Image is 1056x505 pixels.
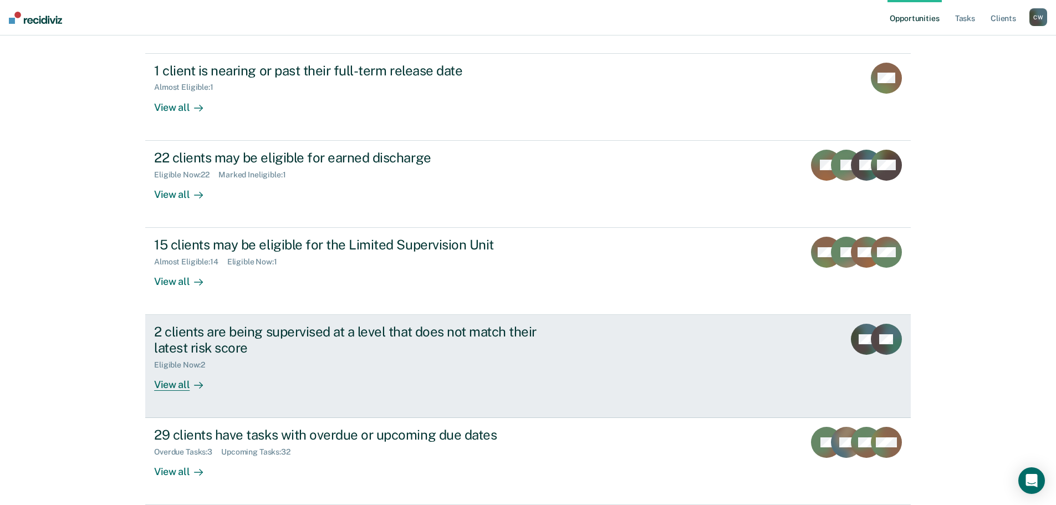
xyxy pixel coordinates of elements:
div: View all [154,92,216,114]
a: 22 clients may be eligible for earned dischargeEligible Now:22Marked Ineligible:1View all [145,141,911,228]
div: View all [154,179,216,201]
div: 2 clients are being supervised at a level that does not match their latest risk score [154,324,543,356]
a: 29 clients have tasks with overdue or upcoming due datesOverdue Tasks:3Upcoming Tasks:32View all [145,418,911,505]
div: Eligible Now : 22 [154,170,218,180]
div: View all [154,267,216,288]
div: Upcoming Tasks : 32 [221,447,299,457]
div: Almost Eligible : 14 [154,257,227,267]
a: 2 clients are being supervised at a level that does not match their latest risk scoreEligible Now... [145,315,911,418]
div: Almost Eligible : 1 [154,83,222,92]
div: C W [1029,8,1047,26]
div: Eligible Now : 2 [154,360,214,370]
div: 1 client is nearing or past their full-term release date [154,63,543,79]
a: 15 clients may be eligible for the Limited Supervision UnitAlmost Eligible:14Eligible Now:1View all [145,228,911,315]
div: 29 clients have tasks with overdue or upcoming due dates [154,427,543,443]
div: Open Intercom Messenger [1018,467,1045,494]
a: 1 client is nearing or past their full-term release dateAlmost Eligible:1View all [145,53,911,141]
div: Eligible Now : 1 [227,257,286,267]
div: 15 clients may be eligible for the Limited Supervision Unit [154,237,543,253]
img: Recidiviz [9,12,62,24]
div: 22 clients may be eligible for earned discharge [154,150,543,166]
div: View all [154,370,216,391]
button: CW [1029,8,1047,26]
div: Marked Ineligible : 1 [218,170,294,180]
div: Overdue Tasks : 3 [154,447,221,457]
div: View all [154,457,216,478]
